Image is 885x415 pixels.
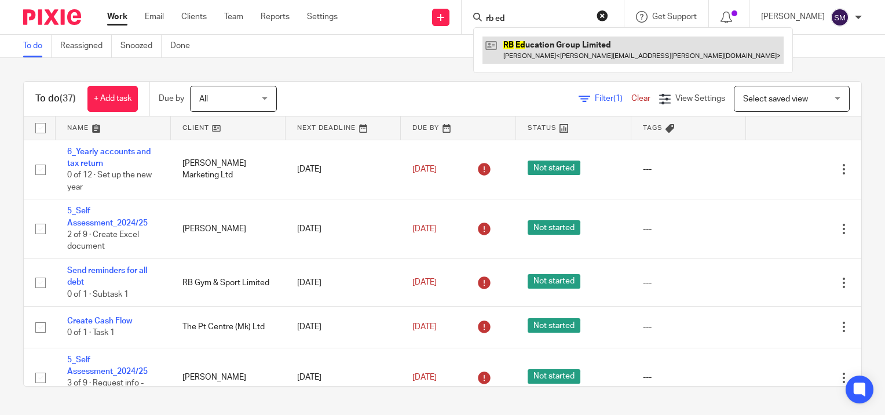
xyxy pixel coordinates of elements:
[67,207,148,227] a: 5_Self Assessment_2024/25
[412,225,437,233] span: [DATE]
[412,323,437,331] span: [DATE]
[412,278,437,286] span: [DATE]
[171,348,286,407] td: [PERSON_NAME]
[60,35,112,57] a: Reassigned
[87,86,138,112] a: + Add task
[528,274,580,289] span: Not started
[597,10,608,21] button: Clear
[286,307,401,348] td: [DATE]
[35,93,76,105] h1: To do
[307,11,338,23] a: Settings
[67,317,132,325] a: Create Cash Flow
[485,14,589,24] input: Search
[831,8,849,27] img: svg%3E
[171,259,286,307] td: RB Gym & Sport Limited
[67,356,148,376] a: 5_Self Assessment_2024/25
[595,94,631,103] span: Filter
[528,161,580,175] span: Not started
[159,93,184,104] p: Due by
[23,35,52,57] a: To do
[528,220,580,235] span: Not started
[261,11,290,23] a: Reports
[286,199,401,259] td: [DATE]
[528,318,580,333] span: Not started
[412,373,437,381] span: [DATE]
[120,35,162,57] a: Snoozed
[60,94,76,103] span: (37)
[643,223,735,235] div: ---
[528,369,580,384] span: Not started
[286,259,401,307] td: [DATE]
[67,267,147,286] a: Send reminders for all debt
[613,94,623,103] span: (1)
[643,163,735,175] div: ---
[23,9,81,25] img: Pixie
[643,372,735,383] div: ---
[67,231,139,251] span: 2 of 9 · Create Excel document
[67,148,151,168] a: 6_Yearly accounts and tax return
[675,94,725,103] span: View Settings
[107,11,127,23] a: Work
[643,277,735,289] div: ---
[170,35,199,57] a: Done
[171,307,286,348] td: The Pt Centre (Mk) Ltd
[181,11,207,23] a: Clients
[224,11,243,23] a: Team
[145,11,164,23] a: Email
[643,125,663,131] span: Tags
[643,321,735,333] div: ---
[761,11,825,23] p: [PERSON_NAME]
[171,140,286,199] td: [PERSON_NAME] Marketing Ltd
[743,95,808,103] span: Select saved view
[631,94,650,103] a: Clear
[286,140,401,199] td: [DATE]
[171,199,286,259] td: [PERSON_NAME]
[199,95,208,103] span: All
[67,290,129,298] span: 0 of 1 · Subtask 1
[412,165,437,173] span: [DATE]
[286,348,401,407] td: [DATE]
[67,171,152,191] span: 0 of 12 · Set up the new year
[67,329,115,337] span: 0 of 1 · Task 1
[67,380,144,400] span: 3 of 9 · Request info - reminder 1
[652,13,697,21] span: Get Support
